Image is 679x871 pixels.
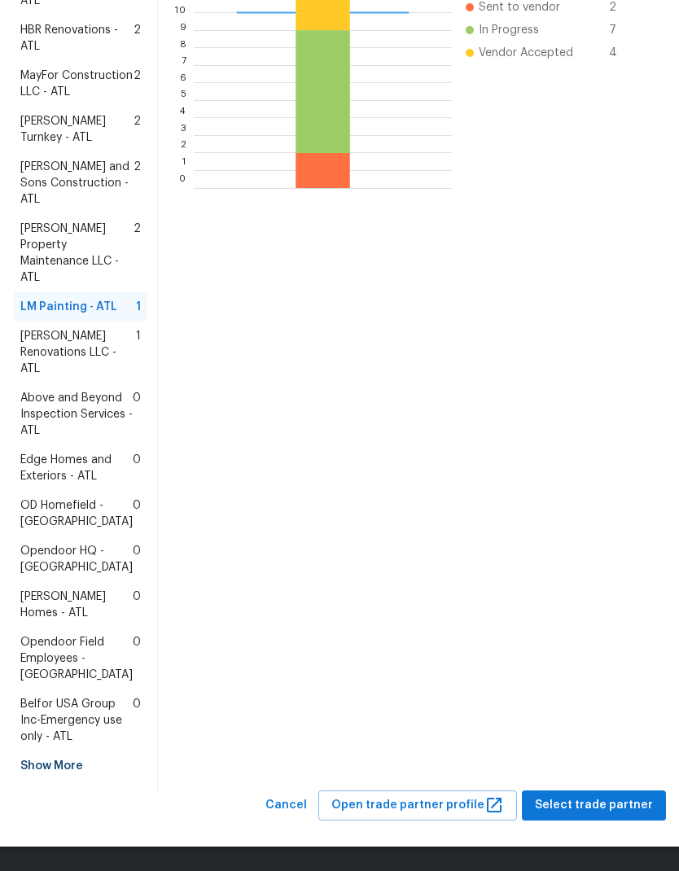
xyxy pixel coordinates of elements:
[180,130,186,140] text: 3
[133,589,141,621] span: 0
[174,7,186,17] text: 10
[134,113,141,146] span: 2
[20,328,136,377] span: [PERSON_NAME] Renovations LLC - ATL
[180,148,186,158] text: 2
[20,22,134,55] span: HBR Renovations - ATL
[179,112,186,122] text: 4
[178,183,186,193] text: 0
[133,497,141,530] span: 0
[133,543,141,576] span: 0
[134,221,141,286] span: 2
[535,795,653,816] span: Select trade partner
[20,589,133,621] span: [PERSON_NAME] Homes - ATL
[181,60,186,70] text: 7
[20,634,133,683] span: Opendoor Field Employees - [GEOGRAPHIC_DATA]
[20,299,117,315] span: LM Painting - ATL
[20,497,133,530] span: OD Homefield - [GEOGRAPHIC_DATA]
[136,299,141,315] span: 1
[14,751,147,781] div: Show More
[133,696,141,745] span: 0
[318,790,517,821] button: Open trade partner profile
[265,795,307,816] span: Cancel
[479,45,573,61] span: Vendor Accepted
[20,390,133,439] span: Above and Beyond Inspection Services - ATL
[134,159,141,208] span: 2
[259,790,313,821] button: Cancel
[522,790,666,821] button: Select trade partner
[133,634,141,683] span: 0
[20,221,134,286] span: [PERSON_NAME] Property Maintenance LLC - ATL
[179,42,186,52] text: 8
[331,795,504,816] span: Open trade partner profile
[479,22,539,38] span: In Progress
[20,452,133,484] span: Edge Homes and Exteriors - ATL
[179,25,186,35] text: 9
[20,543,133,576] span: Opendoor HQ - [GEOGRAPHIC_DATA]
[134,22,141,55] span: 2
[609,22,635,38] span: 7
[20,113,134,146] span: [PERSON_NAME] Turnkey - ATL
[20,68,134,100] span: MayFor Construction LLC - ATL
[609,45,635,61] span: 4
[180,95,186,105] text: 5
[20,696,133,745] span: Belfor USA Group Inc-Emergency use only - ATL
[20,159,134,208] span: [PERSON_NAME] and Sons Construction - ATL
[133,390,141,439] span: 0
[179,77,186,87] text: 6
[133,452,141,484] span: 0
[136,328,141,377] span: 1
[182,165,186,175] text: 1
[134,68,141,100] span: 2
